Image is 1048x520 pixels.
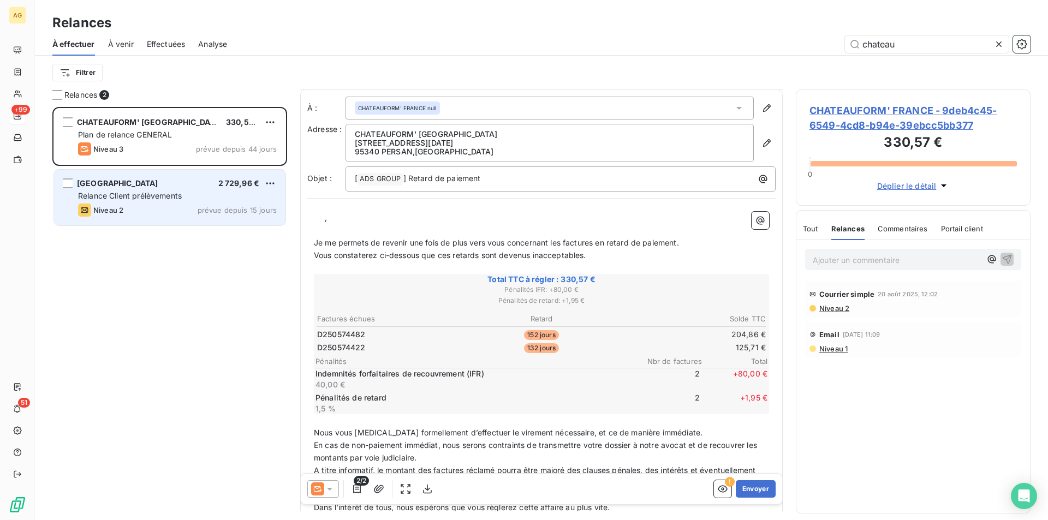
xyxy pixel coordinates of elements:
[93,206,123,214] span: Niveau 2
[941,224,983,233] span: Portail client
[78,130,172,139] span: Plan de relance GENERAL
[355,139,745,147] p: [STREET_ADDRESS][DATE]
[524,330,558,340] span: 152 jours
[11,105,30,115] span: +99
[1011,483,1037,509] div: Open Intercom Messenger
[808,170,812,178] span: 0
[524,343,559,353] span: 132 jours
[314,503,610,512] span: Dans l’intérêt de tous, nous espérons que vous règlerez cette affaire au plus vite.
[355,174,358,183] span: [
[52,39,95,50] span: À effectuer
[198,206,277,214] span: prévue depuis 15 jours
[325,213,327,222] span: ,
[314,440,759,462] span: En cas de non-paiement immédiat, nous serons contraints de transmettre votre dossier à notre avoc...
[843,331,880,338] span: [DATE] 11:09
[315,392,632,403] p: Pénalités de retard
[877,180,937,192] span: Déplier le détail
[9,496,26,513] img: Logo LeanPay
[354,476,369,486] span: 2/2
[809,103,1017,133] span: CHATEAUFORM' FRANCE - 9deb4c45-6549-4cd8-b94e-39ebcc5bb377
[736,480,776,498] button: Envoyer
[315,296,767,306] span: Pénalités de retard : + 1,95 €
[819,330,839,339] span: Email
[64,89,97,100] span: Relances
[198,39,227,50] span: Analyse
[317,329,366,340] span: D250574482
[196,145,277,153] span: prévue depuis 44 jours
[315,274,767,285] span: Total TTC à régler : 330,57 €
[93,145,123,153] span: Niveau 3
[617,328,766,340] td: 204,86 €
[314,428,702,437] span: Nous vous [MEDICAL_DATA] formellement d’effectuer le virement nécessaire, et ce de manière immédi...
[314,465,758,487] span: A titre informatif, le montant des factures réclamé pourra être majoré des clauses pénales, des i...
[878,291,938,297] span: 20 août 2025, 12:02
[315,357,636,366] span: Pénalités
[617,313,766,325] th: Solde TTC
[403,174,481,183] span: ] Retard de paiement
[818,344,848,353] span: Niveau 1
[18,398,30,408] span: 51
[358,173,402,186] span: ADS GROUP
[317,342,366,353] span: D250574422
[99,90,109,100] span: 2
[819,290,874,298] span: Courrier simple
[315,285,767,295] span: Pénalités IFR : + 80,00 €
[702,368,767,390] span: + 80,00 €
[52,64,103,81] button: Filtrer
[467,313,616,325] th: Retard
[307,174,332,183] span: Objet :
[845,35,1009,53] input: Rechercher
[355,130,745,139] p: CHATEAUFORM' [GEOGRAPHIC_DATA]
[52,13,111,33] h3: Relances
[878,224,928,233] span: Commentaires
[77,178,158,188] span: [GEOGRAPHIC_DATA]
[78,191,182,200] span: Relance Client prélèvements
[803,224,818,233] span: Tout
[77,117,223,127] span: CHATEAUFORM' [GEOGRAPHIC_DATA]
[634,392,700,414] span: 2
[317,313,466,325] th: Factures échues
[307,124,342,134] span: Adresse :
[108,39,134,50] span: À venir
[9,7,26,24] div: AG
[315,403,632,414] p: 1,5 %
[355,147,745,156] p: 95340 PERSAN , [GEOGRAPHIC_DATA]
[218,178,260,188] span: 2 729,96 €
[314,250,586,260] span: Vous constaterez ci-dessous que ces retards sont devenus inacceptables.
[809,133,1017,154] h3: 330,57 €
[315,379,632,390] p: 40,00 €
[874,180,953,192] button: Déplier le détail
[831,224,865,233] span: Relances
[634,368,700,390] span: 2
[147,39,186,50] span: Effectuées
[358,104,437,112] span: CHATEAUFORM' FRANCE null
[702,392,767,414] span: + 1,95 €
[636,357,702,366] span: Nbr de factures
[307,103,346,113] label: À :
[226,117,260,127] span: 330,57 €
[52,107,287,520] div: grid
[315,368,632,379] p: Indemnités forfaitaires de recouvrement (IFR)
[617,342,766,354] td: 125,71 €
[702,357,767,366] span: Total
[818,304,849,313] span: Niveau 2
[314,238,679,247] span: Je me permets de revenir une fois de plus vers vous concernant les factures en retard de paiement.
